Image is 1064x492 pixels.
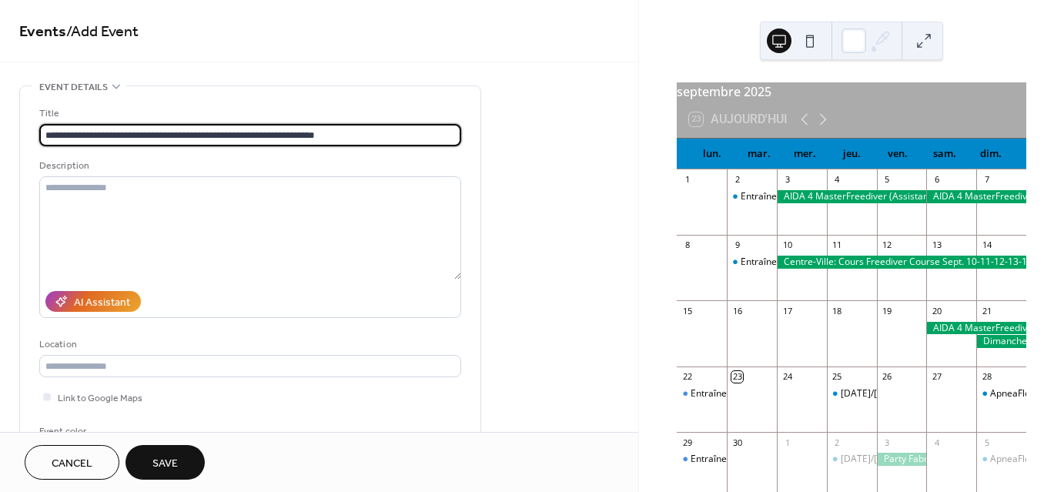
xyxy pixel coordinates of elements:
[882,174,893,186] div: 5
[926,190,1026,203] div: AIDA 4 MasterFreediver (Assistant-Instructor) Certification Sept. 2025
[735,139,781,169] div: mar.
[882,305,893,316] div: 19
[39,336,458,353] div: Location
[66,17,139,47] span: / Add Event
[827,387,877,400] div: Jeudi/Thursday Entraînement/training UQAM Session 1 Automn/Fall 2025
[968,139,1014,169] div: dim.
[882,437,893,448] div: 3
[681,437,693,448] div: 29
[731,239,743,251] div: 9
[727,256,777,269] div: Entraînements en profondeur/Coached Depth Training Mardi/Tues. Session 3
[882,239,893,251] div: 12
[875,139,921,169] div: ven.
[52,456,92,472] span: Cancel
[976,453,1026,466] div: ApneaFlowZen: Session 1 Automne/Fall 2025
[681,174,693,186] div: 1
[781,174,793,186] div: 3
[981,371,992,383] div: 28
[921,139,967,169] div: sam.
[828,139,875,169] div: jeu.
[882,371,893,383] div: 26
[39,158,458,174] div: Description
[74,295,130,311] div: AI Assistant
[931,305,942,316] div: 20
[39,105,458,122] div: Title
[981,174,992,186] div: 7
[677,82,1026,101] div: septembre 2025
[981,437,992,448] div: 5
[681,371,693,383] div: 22
[827,453,877,466] div: Jeudi/Thursday Entraînement/training UQAM Session 1 Automn/Fall 2025
[58,390,142,407] span: Link to Google Maps
[781,371,793,383] div: 24
[781,437,793,448] div: 1
[152,456,178,472] span: Save
[39,79,108,95] span: Event details
[677,387,727,400] div: Entraînement Dirigé AVANCÉ/Advanced Training Session 1 Automne/Fall 2025
[731,437,743,448] div: 30
[45,291,141,312] button: AI Assistant
[781,305,793,316] div: 17
[931,371,942,383] div: 27
[831,371,843,383] div: 25
[689,139,735,169] div: lun.
[691,453,1026,466] div: Entraînement Dirigé AVANCÉ/Advanced Training Session 1 Automne/Fall 2025
[777,190,926,203] div: AIDA 4 MasterFreediver (Assistant-Instructor) Certification Sept. 2025
[831,305,843,316] div: 18
[831,437,843,448] div: 2
[731,174,743,186] div: 2
[681,305,693,316] div: 15
[681,239,693,251] div: 8
[981,305,992,316] div: 21
[25,445,119,480] button: Cancel
[19,17,66,47] a: Events
[782,139,828,169] div: mer.
[877,453,927,466] div: Party Fabrication Collier de plomb / Neckweight Party workshop Oct.2025
[931,437,942,448] div: 4
[831,174,843,186] div: 4
[976,387,1026,400] div: ApneaFlowZen: Session 1 Automne/Fall 2025
[731,305,743,316] div: 16
[781,239,793,251] div: 10
[731,371,743,383] div: 23
[926,322,1026,335] div: AIDA 4 MasterFreediver (Assistant-Instructor) Certification Sept. 2025
[931,174,942,186] div: 6
[976,335,1026,348] div: Dimanche/Sunday INITIATION-ApneaFlowZen-INTRO Sept. 21 sept. 2025
[677,453,727,466] div: Entraînement Dirigé AVANCÉ/Advanced Training Session 1 Automne/Fall 2025
[125,445,205,480] button: Save
[691,387,1026,400] div: Entraînement Dirigé AVANCÉ/Advanced Training Session 1 Automne/Fall 2025
[39,423,155,440] div: Event color
[831,239,843,251] div: 11
[777,256,1026,269] div: Centre-Ville: Cours Freediver Course Sept. 10-11-12-13-14 septembre 2025
[981,239,992,251] div: 14
[727,190,777,203] div: Entraînements en profondeur/Coached Depth Training Mardi/Tues. Session 3
[931,239,942,251] div: 13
